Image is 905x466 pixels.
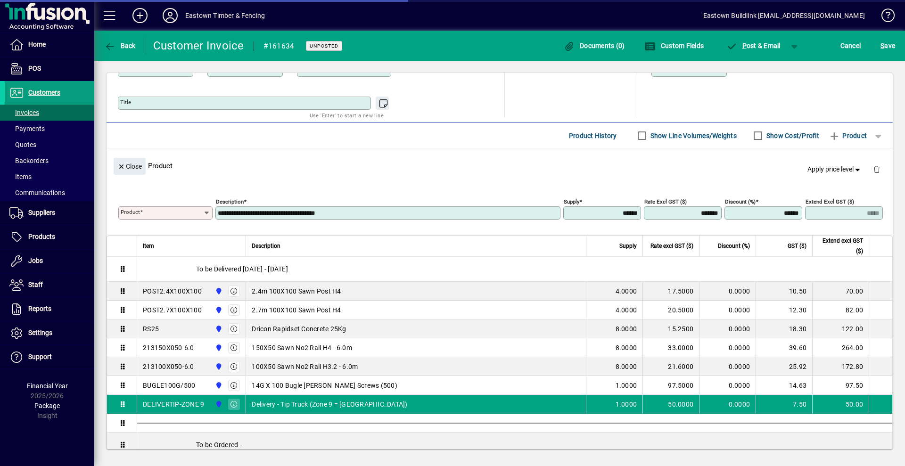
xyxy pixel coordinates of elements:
[726,42,781,49] span: ost & Email
[699,282,756,301] td: 0.0000
[5,153,94,169] a: Backorders
[812,282,869,301] td: 70.00
[5,273,94,297] a: Staff
[5,137,94,153] a: Quotes
[213,286,223,296] span: Holyoake St
[616,286,637,296] span: 4.0000
[569,128,617,143] span: Product History
[806,198,854,205] mat-label: Extend excl GST ($)
[28,305,51,312] span: Reports
[213,399,223,409] span: Holyoake St
[874,2,893,33] a: Knowledge Base
[111,162,148,170] app-page-header-button: Close
[28,281,43,288] span: Staff
[756,338,812,357] td: 39.60
[616,324,637,334] span: 8.0000
[9,157,49,164] span: Backorders
[263,39,295,54] div: #161634
[838,37,864,54] button: Cancel
[829,128,867,143] span: Product
[699,301,756,319] td: 0.0000
[28,257,43,264] span: Jobs
[699,338,756,357] td: 0.0000
[649,131,737,140] label: Show Line Volumes/Weights
[807,164,862,174] span: Apply price level
[703,8,865,23] div: Eastown Buildlink [EMAIL_ADDRESS][DOMAIN_NAME]
[649,305,693,315] div: 20.5000
[252,362,358,371] span: 100X50 Sawn No2 Rail H3.2 - 6.0m
[699,357,756,376] td: 0.0000
[117,159,142,174] span: Close
[9,173,32,180] span: Items
[756,357,812,376] td: 25.92
[143,324,159,334] div: RS25
[104,42,136,49] span: Back
[252,241,280,251] span: Description
[880,42,884,49] span: S
[649,343,693,352] div: 33.0000
[5,121,94,137] a: Payments
[34,402,60,409] span: Package
[114,158,146,175] button: Close
[155,7,185,24] button: Profile
[812,376,869,395] td: 97.50
[143,362,194,371] div: 213100X050-6.0
[137,257,892,281] div: To be Delivered [DATE] - [DATE]
[143,343,194,352] div: 213150X050-6.0
[756,319,812,338] td: 18.30
[756,301,812,319] td: 12.30
[804,161,866,178] button: Apply price level
[756,282,812,301] td: 10.50
[310,43,338,49] span: Unposted
[5,249,94,273] a: Jobs
[28,329,52,336] span: Settings
[699,319,756,338] td: 0.0000
[616,362,637,371] span: 8.0000
[721,37,785,54] button: Post & Email
[121,209,140,215] mat-label: Product
[143,241,154,251] span: Item
[649,286,693,296] div: 17.5000
[120,99,131,106] mat-label: Title
[649,381,693,390] div: 97.5000
[5,169,94,185] a: Items
[252,286,341,296] span: 2.4m 100X100 Sawn Post H4
[102,37,138,54] button: Back
[649,362,693,371] div: 21.6000
[28,65,41,72] span: POS
[616,305,637,315] span: 4.0000
[9,109,39,116] span: Invoices
[252,381,397,390] span: 14G X 100 Bugle [PERSON_NAME] Screws (500)
[616,400,637,409] span: 1.0000
[28,233,55,240] span: Products
[9,141,36,148] span: Quotes
[252,305,341,315] span: 2.7m 100X100 Sawn Post H4
[28,41,46,48] span: Home
[153,38,244,53] div: Customer Invoice
[840,38,861,53] span: Cancel
[812,395,869,414] td: 50.00
[616,343,637,352] span: 8.0000
[143,400,204,409] div: DELIVERTIP-ZONE 9
[649,324,693,334] div: 15.2500
[28,89,60,96] span: Customers
[564,42,625,49] span: Documents (0)
[5,185,94,201] a: Communications
[213,343,223,353] span: Holyoake St
[619,241,637,251] span: Supply
[644,42,704,49] span: Custom Fields
[5,57,94,81] a: POS
[812,301,869,319] td: 82.00
[650,241,693,251] span: Rate excl GST ($)
[213,324,223,334] span: Holyoake St
[699,395,756,414] td: 0.0000
[213,380,223,391] span: Holyoake St
[252,343,352,352] span: 150X50 Sawn No2 Rail H4 - 6.0m
[94,37,146,54] app-page-header-button: Back
[5,105,94,121] a: Invoices
[756,395,812,414] td: 7.50
[28,209,55,216] span: Suppliers
[812,357,869,376] td: 172.80
[742,42,747,49] span: P
[137,433,892,457] div: To be Ordered -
